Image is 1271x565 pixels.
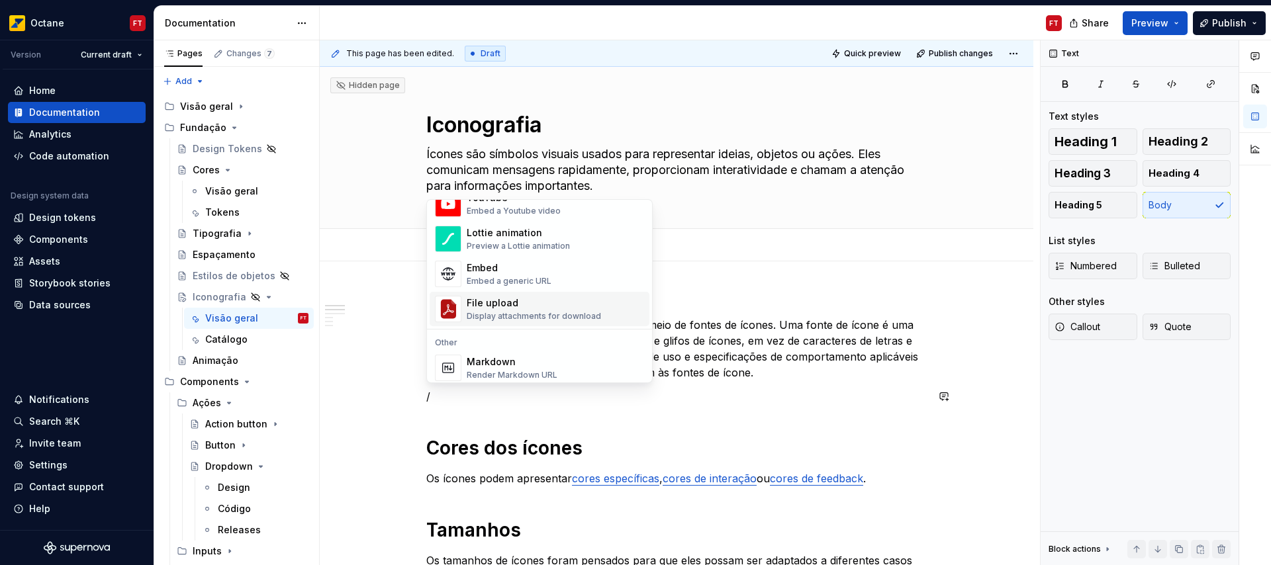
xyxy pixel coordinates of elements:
div: Documentation [29,106,100,119]
div: Embed [467,261,551,275]
button: Add [159,72,209,91]
h1: Cores dos ícones [426,436,927,460]
span: This page has been edited. [346,48,454,59]
span: Current draft [81,50,132,60]
a: Design Tokens [171,138,314,159]
div: Ações [171,392,314,413]
a: Invite team [8,433,146,454]
p: Ícones de fonte [426,293,927,309]
span: Publish changes [929,48,993,59]
div: Assets [29,255,60,268]
div: Animação [193,354,238,367]
p: Ícones de fonte são ícones distribuídos por meio de fontes de ícones. Uma fonte de ícone é uma fo... [426,317,927,380]
a: Supernova Logo [44,541,110,554]
div: Storybook stories [29,277,111,290]
div: Pages [164,48,203,59]
a: Estilos de objetos [171,265,314,286]
a: Documentation [8,102,146,123]
span: Bulleted [1149,259,1200,273]
button: Search ⌘K [8,411,146,432]
div: Tokens [205,206,240,219]
div: Octane [30,17,64,30]
a: Assets [8,251,146,272]
a: Analytics [8,124,146,145]
div: Documentation [165,17,290,30]
button: Heading 5 [1049,192,1137,218]
div: Fundação [180,121,226,134]
a: Data sources [8,294,146,316]
button: Share [1062,11,1117,35]
div: Contact support [29,480,104,494]
div: FT [1049,18,1059,28]
div: Tipografia [193,227,242,240]
button: Bulleted [1143,253,1231,279]
div: Design system data [11,191,89,201]
button: Publish [1193,11,1266,35]
div: Visão geral [424,232,487,259]
a: Espaçamento [171,244,314,265]
a: cores de feedback [770,472,863,485]
a: Visão geral [184,181,314,202]
a: Animação [171,350,314,371]
div: Components [29,233,88,246]
div: Other [430,337,649,348]
span: Quick preview [844,48,901,59]
div: Hidden page [336,80,400,91]
div: Estilos de objetos [193,269,275,282]
h1: Tamanhos [426,518,927,542]
div: Design tokens [29,211,96,224]
div: Inputs [171,541,314,562]
div: Notifications [29,393,89,406]
div: Preview a Lottie animation [467,241,570,251]
span: Heading 1 [1055,135,1117,148]
button: Heading 3 [1049,160,1137,187]
div: Embed a generic URL [467,276,551,286]
textarea: Ícones são símbolos visuais usados ​​para representar ideias, objetos ou ações. Eles comunicam me... [424,144,924,196]
div: Lottie animation [467,226,570,239]
span: Preview [1131,17,1168,30]
button: Callout [1049,314,1137,340]
div: Button [205,439,236,452]
div: Help [29,502,50,515]
div: Analytics [29,128,71,141]
div: Components [180,375,239,388]
div: Ações [193,396,221,410]
a: Visão geralFT [184,308,314,329]
div: FT [133,18,142,28]
span: Heading 3 [1055,167,1111,180]
div: Releases [218,523,261,537]
a: Code automation [8,146,146,167]
div: Block actions [1049,544,1101,554]
div: Data sources [29,298,91,312]
span: Quote [1149,320,1192,333]
a: Iconografia [171,286,314,308]
a: Tipografia [171,223,314,244]
button: Contact support [8,476,146,498]
a: Button [184,435,314,456]
button: Help [8,498,146,519]
div: Invite team [29,437,81,450]
div: Fundação [159,117,314,138]
div: FT [301,312,306,325]
a: Cores [171,159,314,181]
span: Heading 4 [1149,167,1200,180]
div: File upload [467,296,601,310]
div: Design [218,481,250,494]
div: Cores [193,163,220,177]
a: Tokens [184,202,314,223]
div: Design Tokens [193,142,262,155]
div: Inputs [193,544,222,558]
span: Publish [1212,17,1247,30]
div: Render Markdown URL [467,370,557,380]
button: Notifications [8,389,146,410]
div: Action button [205,417,267,431]
a: Storybook stories [8,273,146,294]
span: Add [175,76,192,87]
span: Callout [1055,320,1100,333]
div: Embed a Youtube video [467,206,561,216]
a: Dropdown [184,456,314,477]
div: Version [11,50,41,60]
a: Settings [8,455,146,476]
div: Text styles [1049,110,1099,123]
p: Os ícones podem apresentar , ou . [426,470,927,486]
